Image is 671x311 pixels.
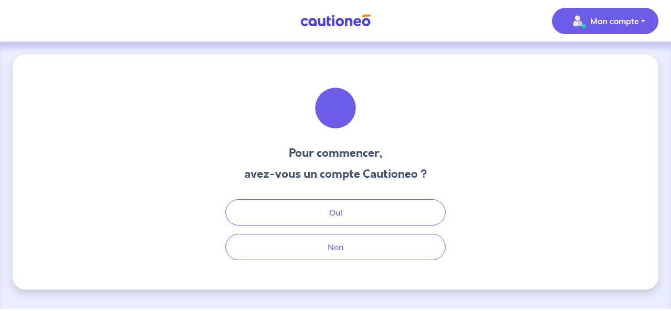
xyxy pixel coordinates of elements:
[590,15,639,27] p: Mon compte
[569,13,586,29] img: illu_account_valid_menu.svg
[244,166,427,183] h3: avez-vous un compte Cautioneo ?
[296,14,375,27] img: Cautioneo
[307,80,364,136] img: illu_welcome.svg
[244,145,427,162] h3: Pour commencer,
[225,234,446,260] button: Non
[552,8,658,34] button: illu_account_valid_menu.svgMon compte
[225,199,446,226] button: Oui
